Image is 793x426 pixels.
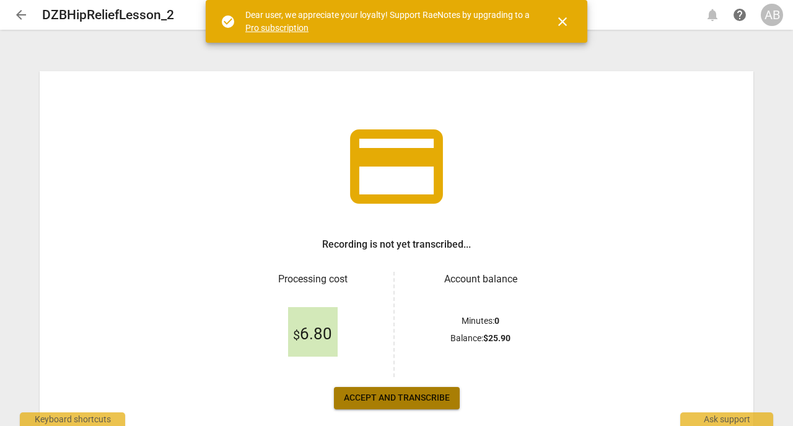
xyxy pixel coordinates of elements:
button: Accept and transcribe [334,387,460,409]
b: $ 25.90 [483,333,510,343]
span: arrow_back [14,7,28,22]
h3: Processing cost [242,272,383,287]
h2: DZBHipReliefLesson_2 [42,7,174,23]
span: check_circle [221,14,235,29]
div: Dear user, we appreciate your loyalty! Support RaeNotes by upgrading to a [245,9,533,34]
span: credit_card [341,111,452,222]
div: Ask support [680,412,773,426]
span: 6.80 [293,325,332,344]
h3: Recording is not yet transcribed... [322,237,471,252]
span: Accept and transcribe [344,392,450,404]
p: Balance : [450,332,510,345]
button: AB [761,4,783,26]
a: Pro subscription [245,23,309,33]
span: close [555,14,570,29]
h3: Account balance [410,272,551,287]
span: help [732,7,747,22]
a: Help [729,4,751,26]
b: 0 [494,316,499,326]
div: Keyboard shortcuts [20,412,125,426]
button: Close [548,7,577,37]
span: $ [293,328,300,342]
p: Minutes : [462,315,499,328]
